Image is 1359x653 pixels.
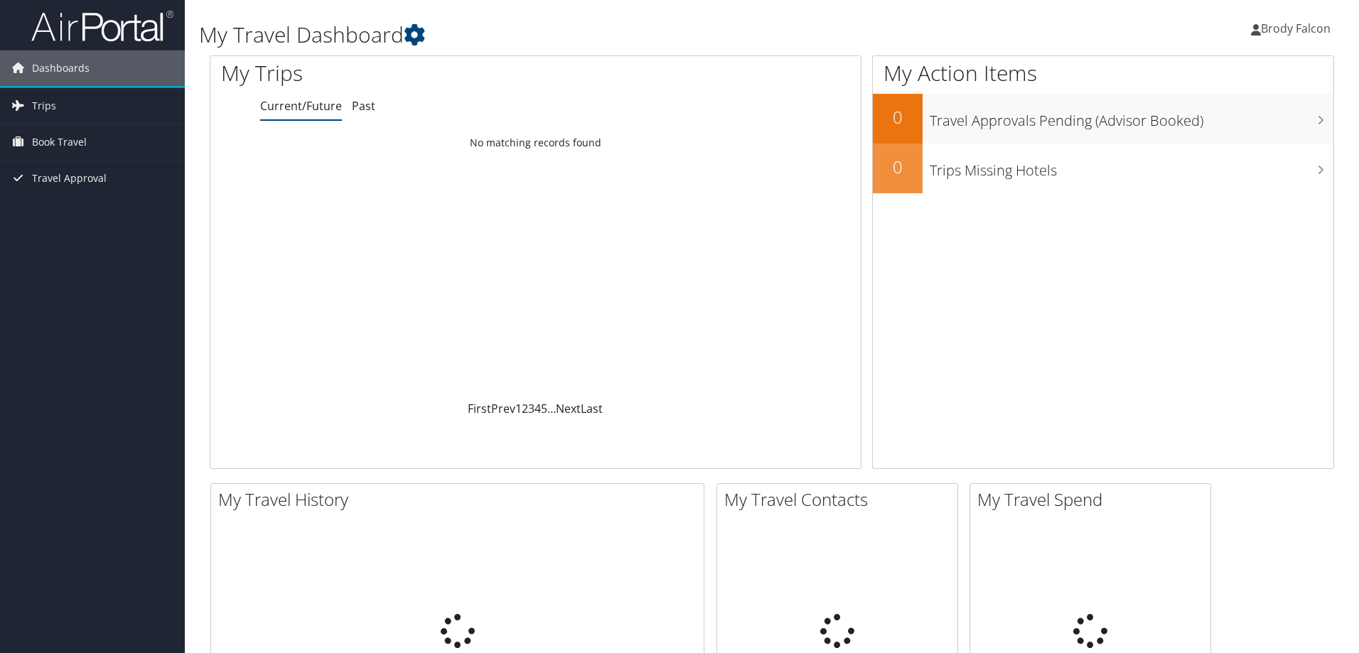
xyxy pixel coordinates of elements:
[873,155,923,179] h2: 0
[31,9,173,43] img: airportal-logo.png
[210,130,861,156] td: No matching records found
[221,58,579,88] h1: My Trips
[352,98,375,114] a: Past
[930,153,1333,180] h3: Trips Missing Hotels
[32,124,87,160] span: Book Travel
[491,401,515,416] a: Prev
[522,401,528,416] a: 2
[930,104,1333,131] h3: Travel Approvals Pending (Advisor Booked)
[535,401,541,416] a: 4
[260,98,342,114] a: Current/Future
[556,401,581,416] a: Next
[199,20,963,50] h1: My Travel Dashboard
[1251,7,1345,50] a: Brody Falcon
[873,144,1333,193] a: 0Trips Missing Hotels
[1261,21,1331,36] span: Brody Falcon
[218,487,704,512] h2: My Travel History
[873,58,1333,88] h1: My Action Items
[547,401,556,416] span: …
[977,487,1210,512] h2: My Travel Spend
[32,161,107,196] span: Travel Approval
[468,401,491,416] a: First
[873,94,1333,144] a: 0Travel Approvals Pending (Advisor Booked)
[528,401,535,416] a: 3
[515,401,522,416] a: 1
[32,88,56,124] span: Trips
[724,487,957,512] h2: My Travel Contacts
[541,401,547,416] a: 5
[873,105,923,129] h2: 0
[581,401,603,416] a: Last
[32,50,90,86] span: Dashboards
